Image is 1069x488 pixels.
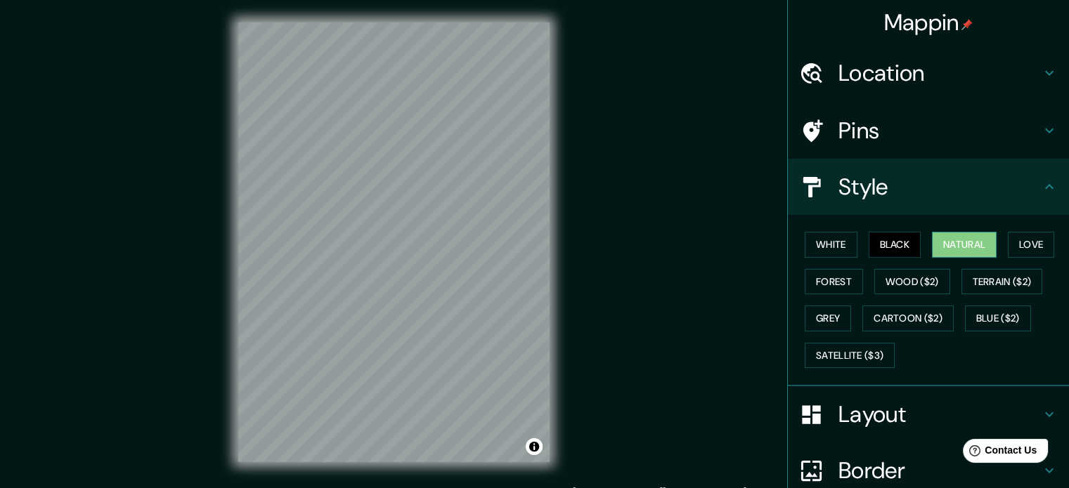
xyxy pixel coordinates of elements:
[238,22,550,462] canvas: Map
[965,305,1031,331] button: Blue ($2)
[805,343,895,369] button: Satellite ($3)
[838,173,1041,201] h4: Style
[788,103,1069,159] div: Pins
[1008,232,1054,258] button: Love
[961,19,973,30] img: pin-icon.png
[869,232,921,258] button: Black
[788,159,1069,215] div: Style
[862,305,954,331] button: Cartoon ($2)
[884,8,973,37] h4: Mappin
[838,117,1041,145] h4: Pins
[838,59,1041,87] h4: Location
[805,305,851,331] button: Grey
[932,232,997,258] button: Natural
[788,45,1069,101] div: Location
[961,269,1043,295] button: Terrain ($2)
[526,438,543,455] button: Toggle attribution
[805,269,863,295] button: Forest
[838,400,1041,428] h4: Layout
[788,386,1069,442] div: Layout
[874,269,950,295] button: Wood ($2)
[805,232,857,258] button: White
[838,456,1041,484] h4: Border
[944,433,1054,473] iframe: Help widget launcher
